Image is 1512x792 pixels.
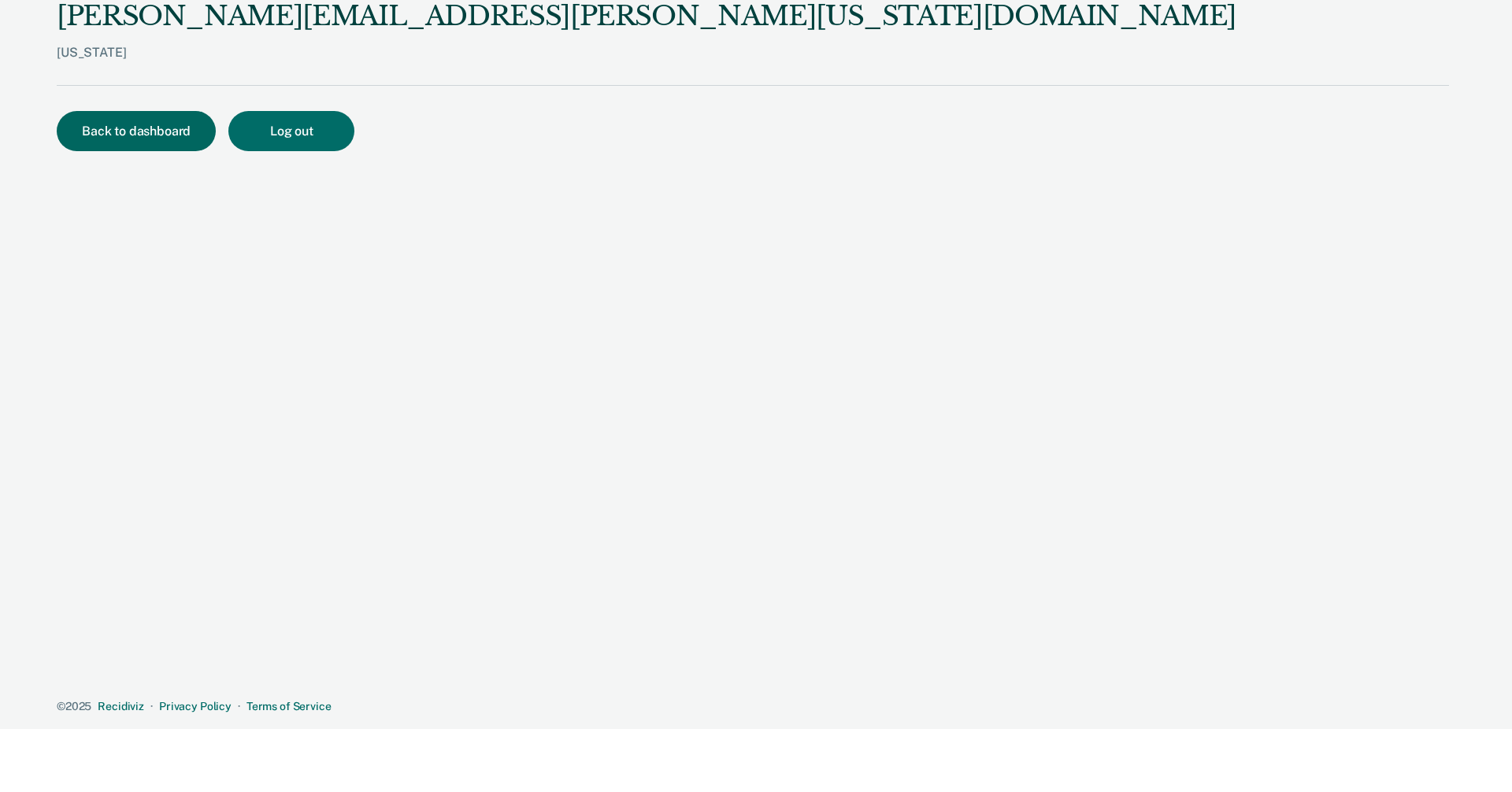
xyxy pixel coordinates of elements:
[159,700,232,712] a: Privacy Policy
[57,700,1449,713] div: · ·
[246,700,332,712] a: Terms of Service
[98,700,144,712] a: Recidiviz
[57,125,228,138] a: Back to dashboard
[57,700,91,712] span: © 2025
[228,111,354,151] button: Log out
[57,111,216,151] button: Back to dashboard
[57,45,1236,85] div: [US_STATE]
